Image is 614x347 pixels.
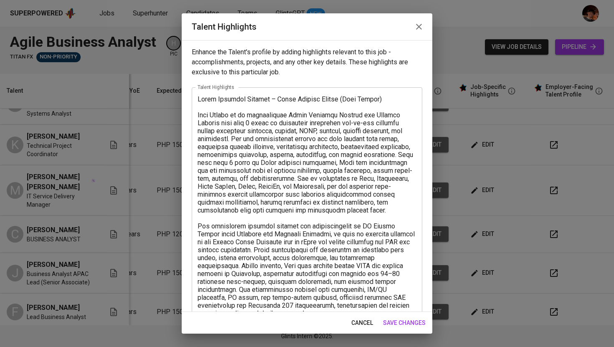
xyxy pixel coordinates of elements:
p: Enhance the Talent's profile by adding highlights relevant to this job - accomplishments, project... [192,47,422,77]
h2: Talent Highlights [192,20,422,33]
button: cancel [348,315,376,331]
button: save changes [380,315,429,331]
span: save changes [383,318,426,328]
span: cancel [351,318,373,328]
